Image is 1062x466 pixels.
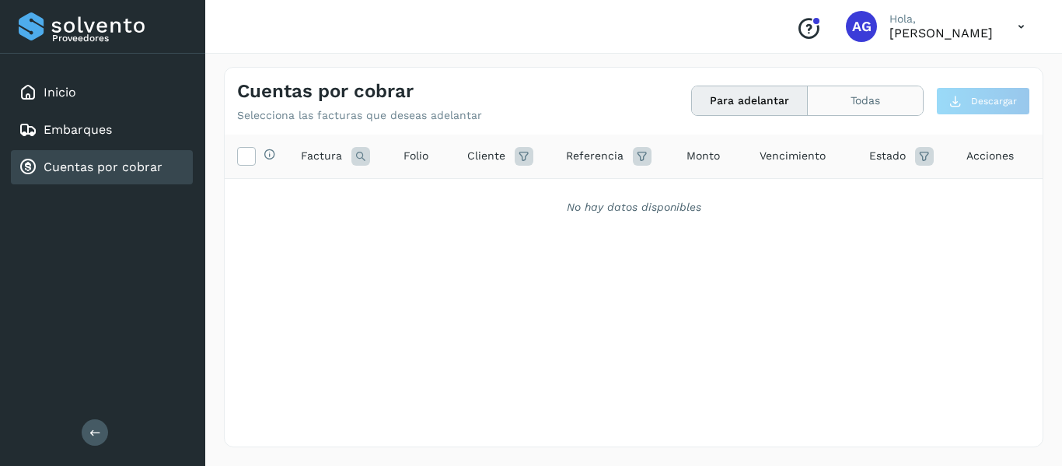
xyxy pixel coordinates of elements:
[966,148,1014,164] span: Acciones
[44,122,112,137] a: Embarques
[971,94,1017,108] span: Descargar
[692,86,808,115] button: Para adelantar
[11,113,193,147] div: Embarques
[889,26,993,40] p: ALFONSO García Flores
[237,80,414,103] h4: Cuentas por cobrar
[403,148,428,164] span: Folio
[467,148,505,164] span: Cliente
[301,148,342,164] span: Factura
[245,199,1022,215] div: No hay datos disponibles
[44,159,162,174] a: Cuentas por cobrar
[566,148,624,164] span: Referencia
[11,75,193,110] div: Inicio
[889,12,993,26] p: Hola,
[686,148,720,164] span: Monto
[44,85,76,100] a: Inicio
[808,86,923,115] button: Todas
[760,148,826,164] span: Vencimiento
[11,150,193,184] div: Cuentas por cobrar
[869,148,906,164] span: Estado
[52,33,187,44] p: Proveedores
[237,109,482,122] p: Selecciona las facturas que deseas adelantar
[936,87,1030,115] button: Descargar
